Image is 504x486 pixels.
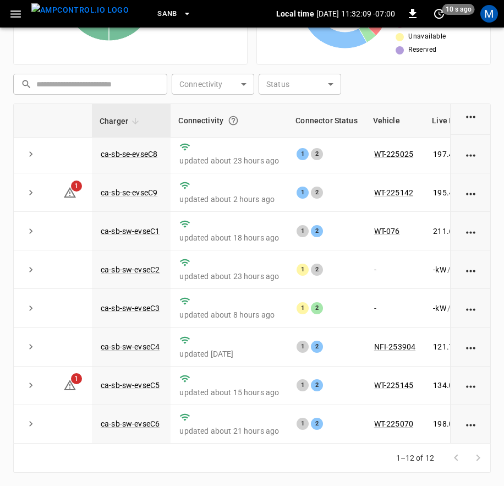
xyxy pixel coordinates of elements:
[311,187,323,199] div: 2
[433,418,497,429] div: / 360 kW
[433,226,468,237] p: 211.64 kW
[297,379,309,391] div: 1
[297,264,309,276] div: 1
[179,387,279,398] p: updated about 15 hours ago
[179,271,279,282] p: updated about 23 hours ago
[433,187,497,198] div: / 360 kW
[179,425,279,436] p: updated about 21 hours ago
[179,309,279,320] p: updated about 8 hours ago
[433,341,497,352] div: / 360 kW
[433,226,497,237] div: / 360 kW
[63,380,76,389] a: 1
[433,264,497,275] div: / 360 kW
[23,184,39,201] button: expand row
[464,226,478,237] div: action cell options
[311,225,323,237] div: 2
[297,302,309,314] div: 1
[433,264,446,275] p: - kW
[23,300,39,316] button: expand row
[433,303,497,314] div: / 360 kW
[101,227,160,236] a: ca-sb-sw-evseC1
[223,111,243,130] button: Connection between the charger and our software.
[365,104,425,138] th: Vehicle
[442,4,475,15] span: 10 s ago
[374,150,413,159] a: WT-225025
[311,264,323,276] div: 2
[408,45,436,56] span: Reserved
[311,148,323,160] div: 2
[101,419,160,428] a: ca-sb-sw-evseC6
[63,188,76,196] a: 1
[276,8,314,19] p: Local time
[464,110,478,121] div: action cell options
[179,232,279,243] p: updated about 18 hours ago
[311,418,323,430] div: 2
[464,380,478,391] div: action cell options
[433,341,468,352] p: 121.70 kW
[433,303,446,314] p: - kW
[297,187,309,199] div: 1
[31,3,129,17] img: ampcontrol.io logo
[179,348,279,359] p: updated [DATE]
[433,149,468,160] p: 197.40 kW
[464,149,478,160] div: action cell options
[23,146,39,162] button: expand row
[297,341,309,353] div: 1
[179,194,279,205] p: updated about 2 hours ago
[374,381,413,390] a: WT-225145
[464,187,478,198] div: action cell options
[374,227,400,236] a: WT-076
[430,5,448,23] button: set refresh interval
[365,289,425,327] td: -
[297,418,309,430] div: 1
[288,104,365,138] th: Connector Status
[464,264,478,275] div: action cell options
[101,342,160,351] a: ca-sb-sw-evseC4
[23,416,39,432] button: expand row
[316,8,395,19] p: [DATE] 11:32:09 -07:00
[433,380,468,391] p: 134.00 kW
[153,3,196,25] button: SanB
[433,380,497,391] div: / 360 kW
[374,419,413,428] a: WT-225070
[101,381,160,390] a: ca-sb-sw-evseC5
[297,148,309,160] div: 1
[311,341,323,353] div: 2
[101,188,157,197] a: ca-sb-se-evseC9
[178,111,280,130] div: Connectivity
[408,31,446,42] span: Unavailable
[101,304,160,313] a: ca-sb-sw-evseC3
[311,302,323,314] div: 2
[374,188,413,197] a: WT-225142
[23,377,39,394] button: expand row
[101,265,160,274] a: ca-sb-sw-evseC2
[101,150,157,159] a: ca-sb-se-evseC8
[23,338,39,355] button: expand row
[71,373,82,384] span: 1
[179,155,279,166] p: updated about 23 hours ago
[157,8,177,20] span: SanB
[311,379,323,391] div: 2
[433,187,468,198] p: 195.40 kW
[433,418,468,429] p: 198.00 kW
[464,303,478,314] div: action cell options
[374,342,416,351] a: NFI-253904
[464,418,478,429] div: action cell options
[297,225,309,237] div: 1
[23,223,39,239] button: expand row
[480,5,498,23] div: profile-icon
[71,181,82,192] span: 1
[396,452,435,463] p: 1–12 of 12
[433,149,497,160] div: / 360 kW
[23,261,39,278] button: expand row
[464,341,478,352] div: action cell options
[365,250,425,289] td: -
[100,114,143,128] span: Charger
